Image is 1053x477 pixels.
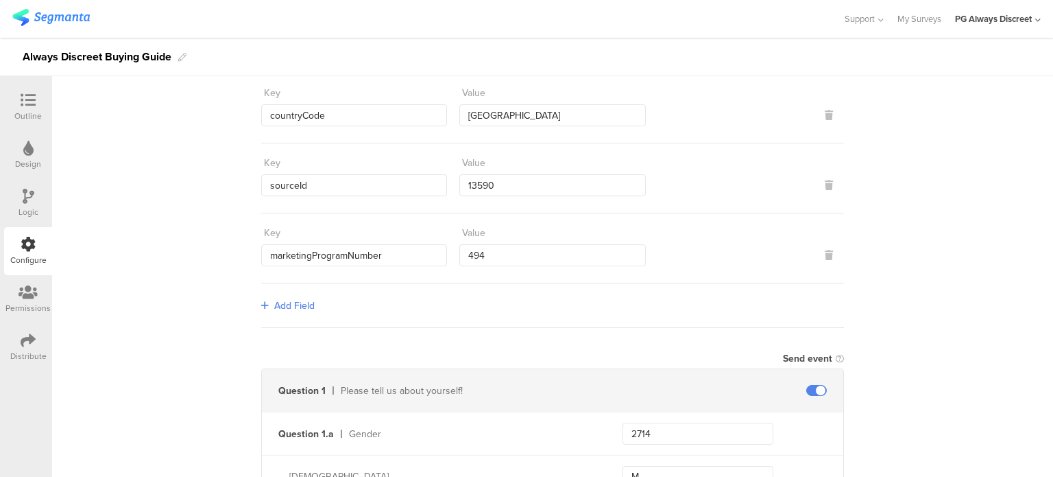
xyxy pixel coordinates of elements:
[459,244,645,266] input: Enter value...
[783,351,832,366] div: Send event
[10,350,47,362] div: Distribute
[274,299,315,313] span: Add Field
[261,104,447,126] input: Enter key...
[264,226,280,240] div: Key
[15,158,41,170] div: Design
[10,254,47,266] div: Configure
[462,226,485,240] div: Value
[955,12,1032,25] div: PG Always Discreet
[462,86,485,100] div: Value
[14,110,42,122] div: Outline
[23,46,171,68] div: Always Discreet Buying Guide
[278,384,326,398] div: Question 1
[19,206,38,218] div: Logic
[12,9,90,26] img: segmanta logo
[278,427,334,441] div: Question 1.a
[459,174,645,196] input: Enter value...
[264,86,280,100] div: Key
[261,244,447,266] input: Enter key...
[462,156,485,170] div: Value
[349,427,590,441] div: Gender
[341,384,590,398] div: Please tell us about yourself!
[845,12,875,25] span: Support
[5,302,51,314] div: Permissions
[622,423,773,445] input: Enter a key...
[459,104,645,126] input: Enter value...
[261,174,447,196] input: Enter key...
[264,156,280,170] div: Key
